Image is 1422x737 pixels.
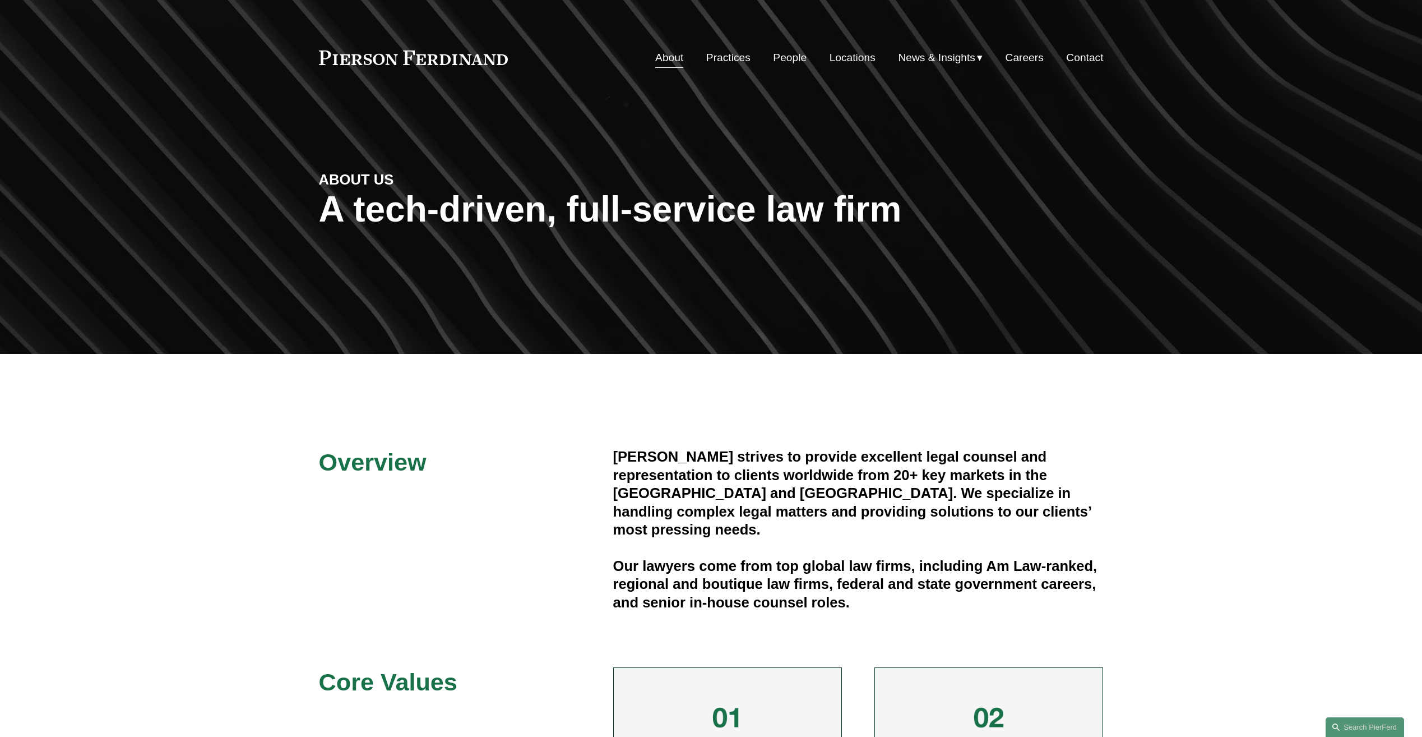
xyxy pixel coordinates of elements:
a: folder dropdown [898,47,983,68]
strong: ABOUT US [319,172,394,187]
span: Core Values [319,669,457,695]
span: Overview [319,449,427,476]
span: News & Insights [898,48,975,68]
h1: A tech-driven, full-service law firm [319,189,1104,230]
a: Contact [1066,47,1103,68]
a: Search this site [1326,717,1404,737]
h4: Our lawyers come from top global law firms, including Am Law-ranked, regional and boutique law fi... [613,557,1104,611]
a: Practices [706,47,751,68]
a: People [773,47,807,68]
a: Careers [1006,47,1044,68]
a: About [655,47,683,68]
a: Locations [830,47,876,68]
h4: [PERSON_NAME] strives to provide excellent legal counsel and representation to clients worldwide ... [613,448,1104,538]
